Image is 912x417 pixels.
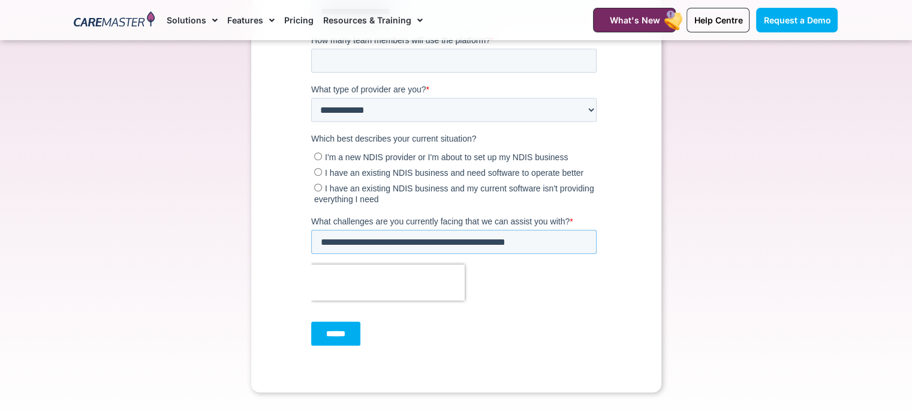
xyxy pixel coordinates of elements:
a: What's New [593,8,676,32]
span: Last Name [145,1,186,11]
span: Help Centre [694,15,742,25]
span: Request a Demo [763,15,830,25]
a: Help Centre [687,8,750,32]
a: Request a Demo [756,8,838,32]
span: What's New [609,15,660,25]
img: CareMaster Logo [74,11,155,29]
